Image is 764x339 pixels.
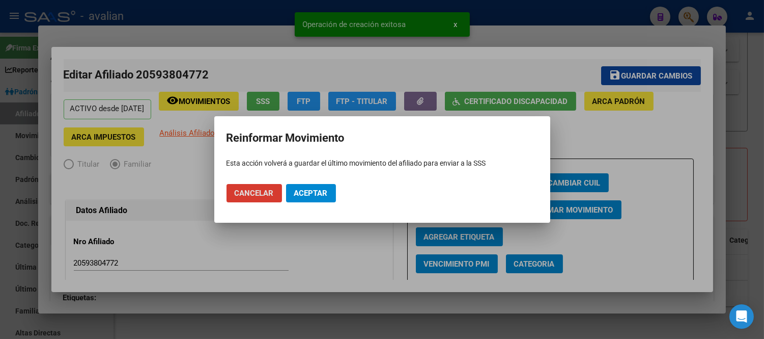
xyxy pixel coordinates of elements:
[227,128,538,148] h2: Reinformar Movimiento
[227,158,538,169] p: Esta acción volverá a guardar el último movimiento del afiliado para enviar a la SSS
[286,184,336,202] button: Aceptar
[227,184,282,202] button: Cancelar
[729,304,754,329] div: Open Intercom Messenger
[294,189,328,198] span: Aceptar
[235,189,274,198] span: Cancelar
